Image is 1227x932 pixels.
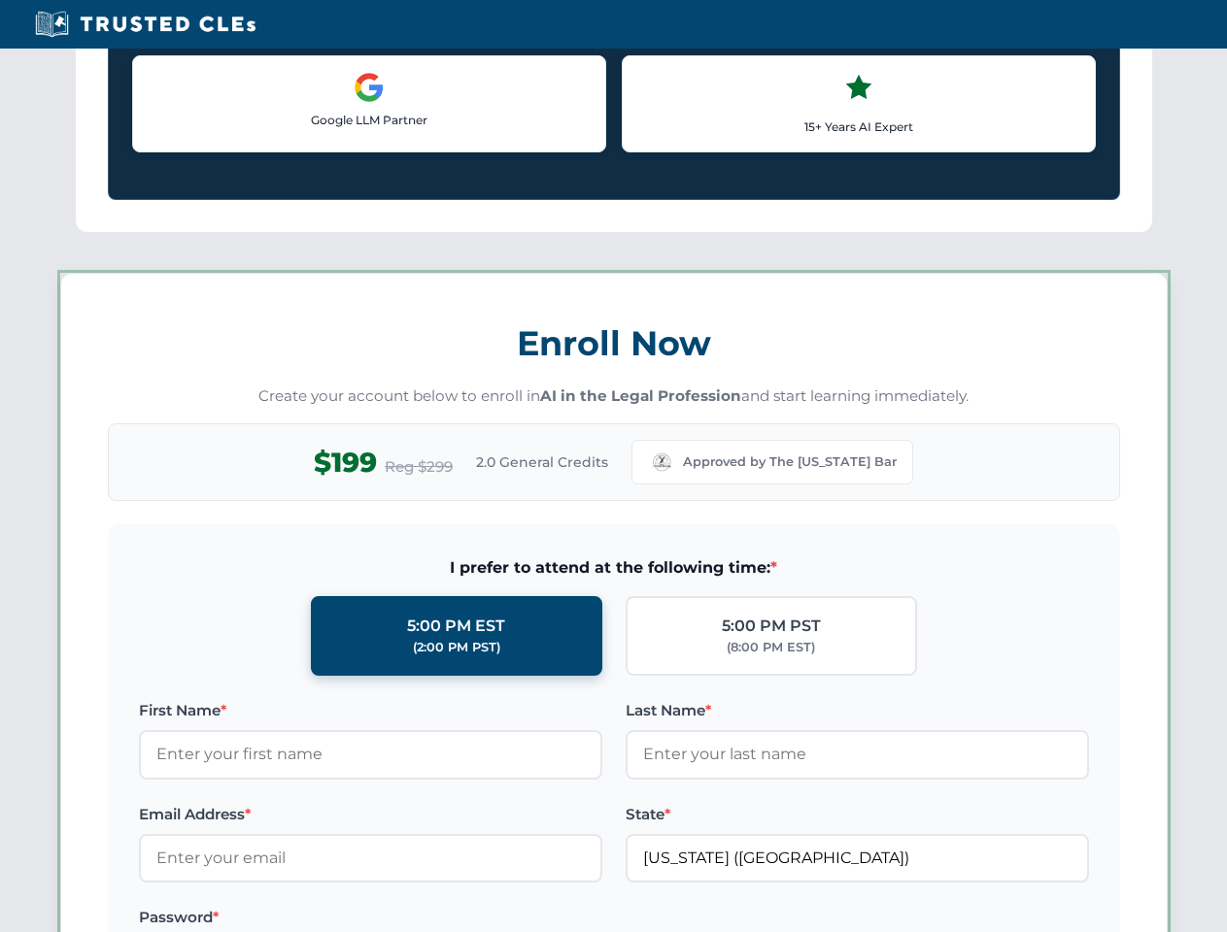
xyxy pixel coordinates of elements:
div: (2:00 PM PST) [413,638,500,657]
img: Trusted CLEs [29,10,261,39]
span: 2.0 General Credits [476,451,608,473]
img: Google [354,72,385,103]
label: State [626,803,1089,826]
input: Enter your last name [626,730,1089,779]
img: Missouri Bar [648,449,675,476]
p: 15+ Years AI Expert [638,117,1079,136]
span: Reg $299 [385,455,453,479]
label: Last Name [626,699,1089,722]
span: $199 [314,441,377,484]
span: I prefer to attend at the following time: [139,555,1089,581]
div: 5:00 PM EST [407,614,505,639]
label: First Name [139,699,602,722]
h3: Enroll Now [108,313,1120,374]
div: (8:00 PM EST) [727,638,815,657]
strong: AI in the Legal Profession [540,386,741,405]
input: Enter your email [139,834,602,882]
label: Password [139,906,602,929]
div: 5:00 PM PST [722,614,821,639]
p: Google LLM Partner [149,111,590,129]
label: Email Address [139,803,602,826]
input: Enter your first name [139,730,602,779]
input: Missouri (MO) [626,834,1089,882]
span: Approved by The [US_STATE] Bar [683,452,897,472]
p: Create your account below to enroll in and start learning immediately. [108,385,1120,408]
